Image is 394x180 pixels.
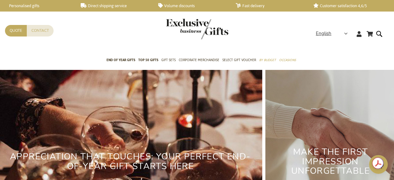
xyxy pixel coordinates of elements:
span: Select Gift Voucher [222,57,256,63]
span: By Budget [259,57,276,63]
a: Fast delivery [236,3,303,8]
span: End of year gifts [107,57,135,63]
a: Quote [5,25,27,36]
a: Customer satisfaction 4,6/5 [313,3,381,8]
a: Contact [27,25,54,36]
span: TOP 50 Gifts [138,57,158,63]
a: Personalised gifts [3,3,71,8]
span: Corporate Merchandise [179,57,219,63]
a: Direct shipping service [81,3,148,8]
span: Gift Sets [161,57,176,63]
span: English [316,30,331,37]
img: Exclusive Business gifts logo [166,19,228,39]
iframe: belco-activator-frame [369,155,388,174]
span: Occasions [279,57,296,63]
a: store logo [166,19,197,39]
div: English [316,30,352,37]
a: Volume discounts [158,3,226,8]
